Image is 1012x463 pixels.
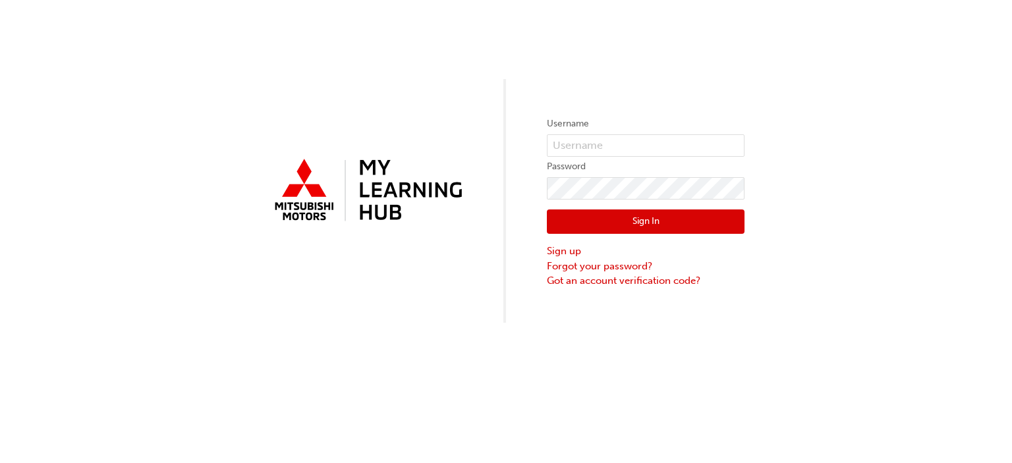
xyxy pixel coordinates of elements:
img: mmal [267,153,465,229]
label: Password [547,159,745,175]
input: Username [547,134,745,157]
button: Sign In [547,209,745,234]
a: Got an account verification code? [547,273,745,288]
a: Forgot your password? [547,259,745,274]
label: Username [547,116,745,132]
a: Sign up [547,244,745,259]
